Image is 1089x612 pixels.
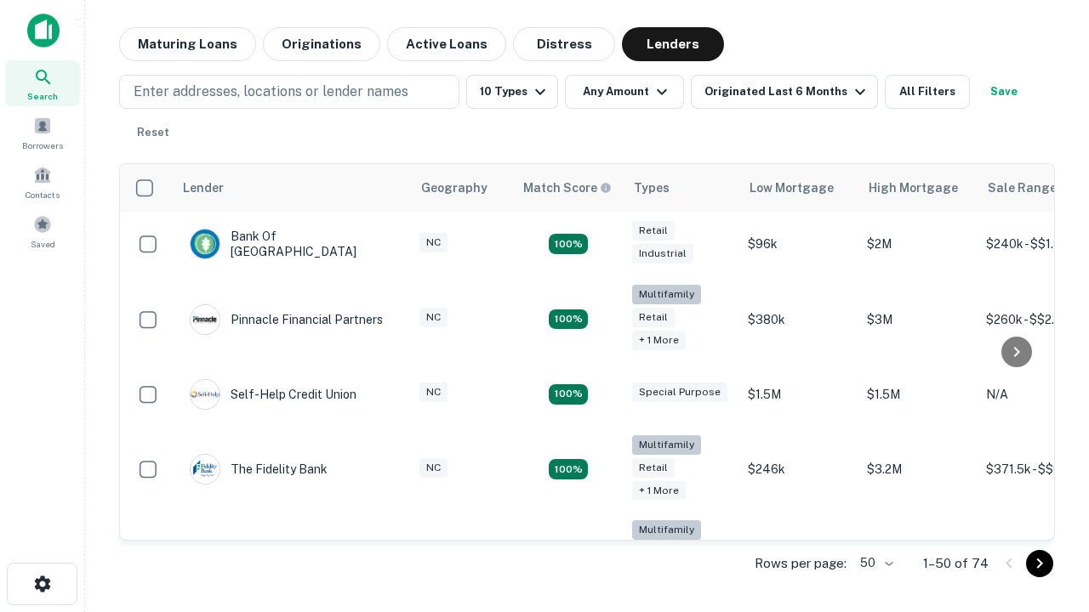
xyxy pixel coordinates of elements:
button: Reset [126,116,180,150]
button: Originations [263,27,380,61]
button: All Filters [885,75,970,109]
button: Lenders [622,27,724,61]
td: $96k [739,212,858,276]
span: Contacts [26,188,60,201]
th: High Mortgage [858,164,978,212]
div: Self-help Credit Union [190,379,356,410]
div: Matching Properties: 10, hasApolloMatch: undefined [549,459,588,479]
div: The Fidelity Bank [190,454,328,484]
p: Rows per page: [755,553,847,574]
div: Pinnacle Financial Partners [190,304,383,335]
div: Multifamily [632,435,701,455]
div: Originated Last 6 Months [704,82,870,102]
div: Geography [421,178,487,198]
th: Capitalize uses an advanced AI algorithm to match your search with the best lender. The match sco... [513,164,624,212]
div: + 1 more [632,331,686,350]
div: Low Mortgage [750,178,834,198]
td: $3M [858,276,978,362]
div: Matching Properties: 11, hasApolloMatch: undefined [549,384,588,405]
img: picture [191,305,220,334]
button: Distress [513,27,615,61]
td: $9.2M [858,512,978,598]
div: Atlantic Union Bank [190,540,340,570]
a: Contacts [5,159,80,205]
td: $3.2M [858,427,978,513]
div: + 1 more [632,481,686,501]
iframe: Chat Widget [1004,422,1089,503]
th: Types [624,164,739,212]
div: Lender [183,178,224,198]
div: 50 [853,551,896,575]
span: Saved [31,237,55,251]
button: 10 Types [466,75,558,109]
button: Originated Last 6 Months [691,75,878,109]
a: Search [5,60,80,106]
th: Lender [173,164,411,212]
a: Borrowers [5,110,80,156]
th: Geography [411,164,513,212]
img: picture [191,380,220,409]
div: Capitalize uses an advanced AI algorithm to match your search with the best lender. The match sco... [523,178,612,197]
td: $1.5M [858,362,978,427]
td: $1.5M [739,362,858,427]
th: Low Mortgage [739,164,858,212]
div: Industrial [632,244,693,263]
button: Active Loans [387,27,506,61]
td: $2M [858,212,978,276]
td: $246k [739,427,858,513]
div: Multifamily [632,520,701,540]
div: Types [634,178,670,198]
div: Multifamily [632,285,701,304]
p: Enter addresses, locations or lender names [134,82,408,102]
div: NC [419,233,448,252]
td: $380k [739,276,858,362]
div: Retail [632,308,675,327]
div: Matching Properties: 16, hasApolloMatch: undefined [549,234,588,254]
p: 1–50 of 74 [923,553,989,574]
td: $246.5k [739,512,858,598]
span: Search [27,89,58,103]
button: Enter addresses, locations or lender names [119,75,459,109]
img: picture [191,229,220,258]
h6: Match Score [523,178,608,197]
a: Saved [5,208,80,254]
div: Bank Of [GEOGRAPHIC_DATA] [190,229,394,259]
div: NC [419,458,448,478]
button: Any Amount [565,75,684,109]
div: Matching Properties: 17, hasApolloMatch: undefined [549,309,588,330]
div: NC [419,308,448,327]
div: Retail [632,458,675,478]
img: picture [191,455,220,484]
div: Sale Range [988,178,1057,198]
span: Borrowers [22,139,63,152]
div: Retail [632,221,675,241]
div: NC [419,382,448,402]
button: Save your search to get updates of matches that match your search criteria. [977,75,1031,109]
div: High Mortgage [869,178,958,198]
button: Maturing Loans [119,27,256,61]
img: capitalize-icon.png [27,14,60,48]
div: Special Purpose [632,382,727,402]
button: Go to next page [1026,550,1053,577]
